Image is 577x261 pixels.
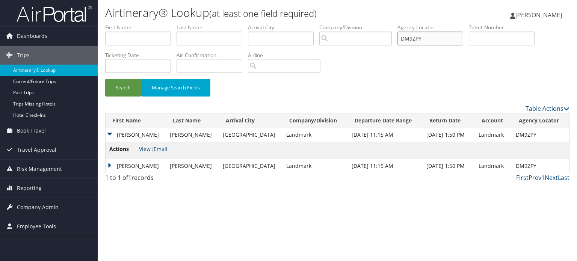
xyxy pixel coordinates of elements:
[17,217,56,236] span: Employee Tools
[475,113,512,128] th: Account: activate to sort column ascending
[154,145,168,152] a: Email
[423,159,475,173] td: [DATE] 1:50 PM
[106,128,166,142] td: [PERSON_NAME]
[423,113,475,128] th: Return Date: activate to sort column ascending
[17,198,59,217] span: Company Admin
[166,159,219,173] td: [PERSON_NAME]
[177,51,248,59] label: Air Confirmation
[348,159,423,173] td: [DATE] 11:15 AM
[515,11,562,19] span: [PERSON_NAME]
[529,173,541,182] a: Prev
[475,159,512,173] td: Landmark
[469,24,540,31] label: Ticket Number
[512,113,569,128] th: Agency Locator: activate to sort column ascending
[558,173,569,182] a: Last
[319,24,397,31] label: Company/Division
[17,160,62,178] span: Risk Management
[166,113,219,128] th: Last Name: activate to sort column ascending
[105,5,415,21] h1: Airtinerary® Lookup
[512,128,569,142] td: DM9ZPY
[105,24,177,31] label: First Name
[17,5,92,23] img: airportal-logo.png
[348,128,423,142] td: [DATE] 11:15 AM
[219,128,283,142] td: [GEOGRAPHIC_DATA]
[282,159,347,173] td: Landmark
[516,173,529,182] a: First
[397,24,469,31] label: Agency Locator
[106,159,166,173] td: [PERSON_NAME]
[541,173,545,182] a: 1
[139,145,168,152] span: |
[106,113,166,128] th: First Name: activate to sort column descending
[248,24,319,31] label: Arrival City
[177,24,248,31] label: Last Name
[141,79,210,97] button: Manage Search Fields
[348,113,423,128] th: Departure Date Range: activate to sort column ascending
[17,27,47,45] span: Dashboards
[128,173,131,182] span: 1
[282,128,347,142] td: Landmark
[139,145,151,152] a: View
[219,159,283,173] td: [GEOGRAPHIC_DATA]
[512,159,569,173] td: DM9ZPY
[475,128,512,142] td: Landmark
[105,173,213,186] div: 1 to 1 of records
[423,128,475,142] td: [DATE] 1:50 PM
[248,51,326,59] label: Airline
[166,128,219,142] td: [PERSON_NAME]
[17,140,56,159] span: Travel Approval
[219,113,283,128] th: Arrival City: activate to sort column ascending
[209,7,317,20] small: (at least one field required)
[105,79,141,97] button: Search
[17,46,30,65] span: Trips
[17,121,46,140] span: Book Travel
[526,104,569,113] a: Table Actions
[105,51,177,59] label: Ticketing Date
[17,179,42,198] span: Reporting
[510,4,569,26] a: [PERSON_NAME]
[282,113,347,128] th: Company/Division
[109,145,137,153] span: Actions
[545,173,558,182] a: Next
